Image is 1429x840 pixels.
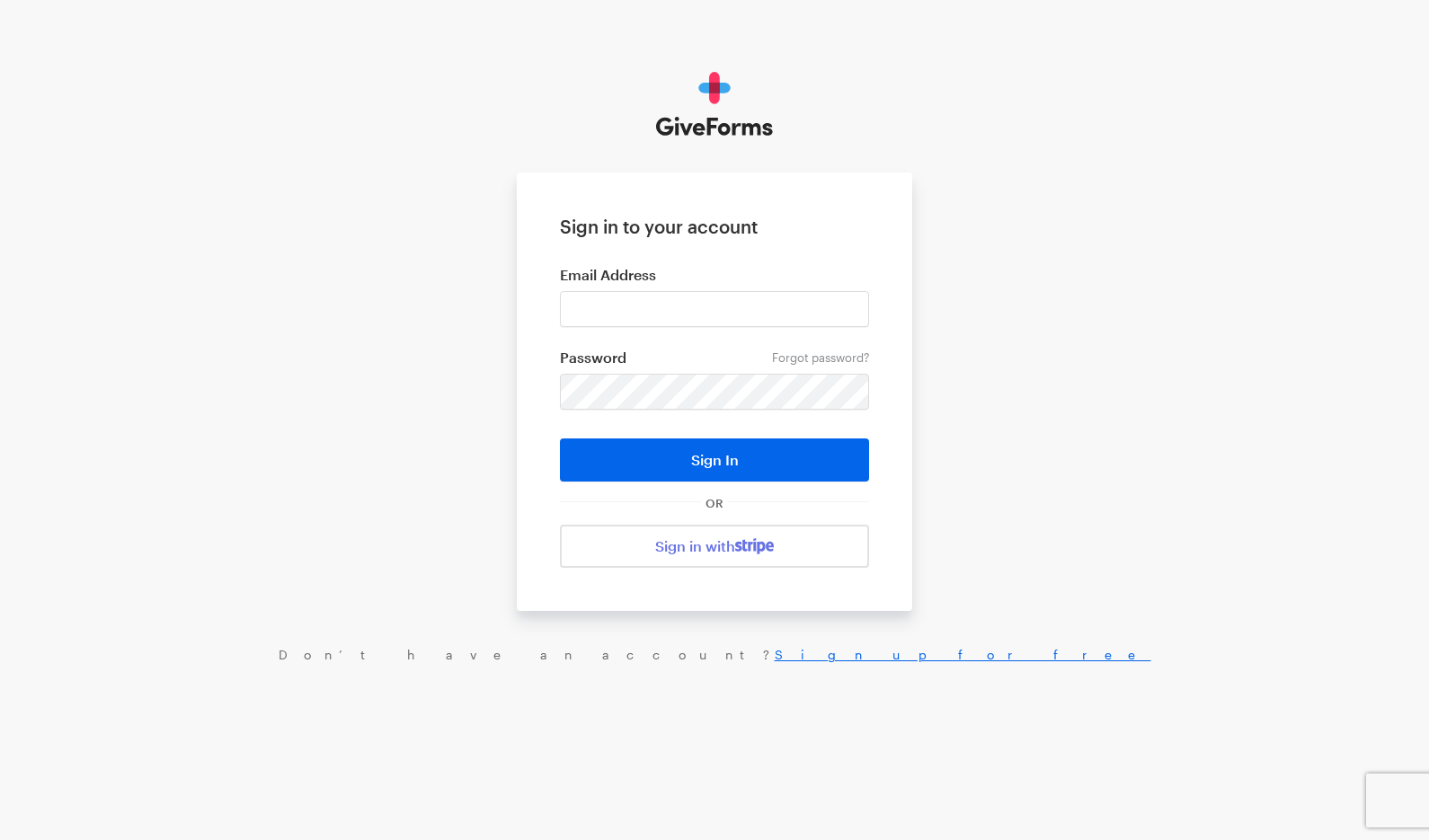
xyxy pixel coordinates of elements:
a: Forgot password? [772,350,869,365]
a: Sign up for free [775,647,1151,662]
span: OR [702,496,727,510]
label: Password [560,349,869,367]
div: Don’t have an account? [18,647,1411,663]
a: Sign in with [560,525,869,568]
img: stripe-07469f1003232ad58a8838275b02f7af1ac9ba95304e10fa954b414cd571f63b.svg [735,538,774,554]
h1: Sign in to your account [560,216,869,237]
img: GiveForms [656,72,774,137]
button: Sign In [560,438,869,482]
label: Email Address [560,266,869,284]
